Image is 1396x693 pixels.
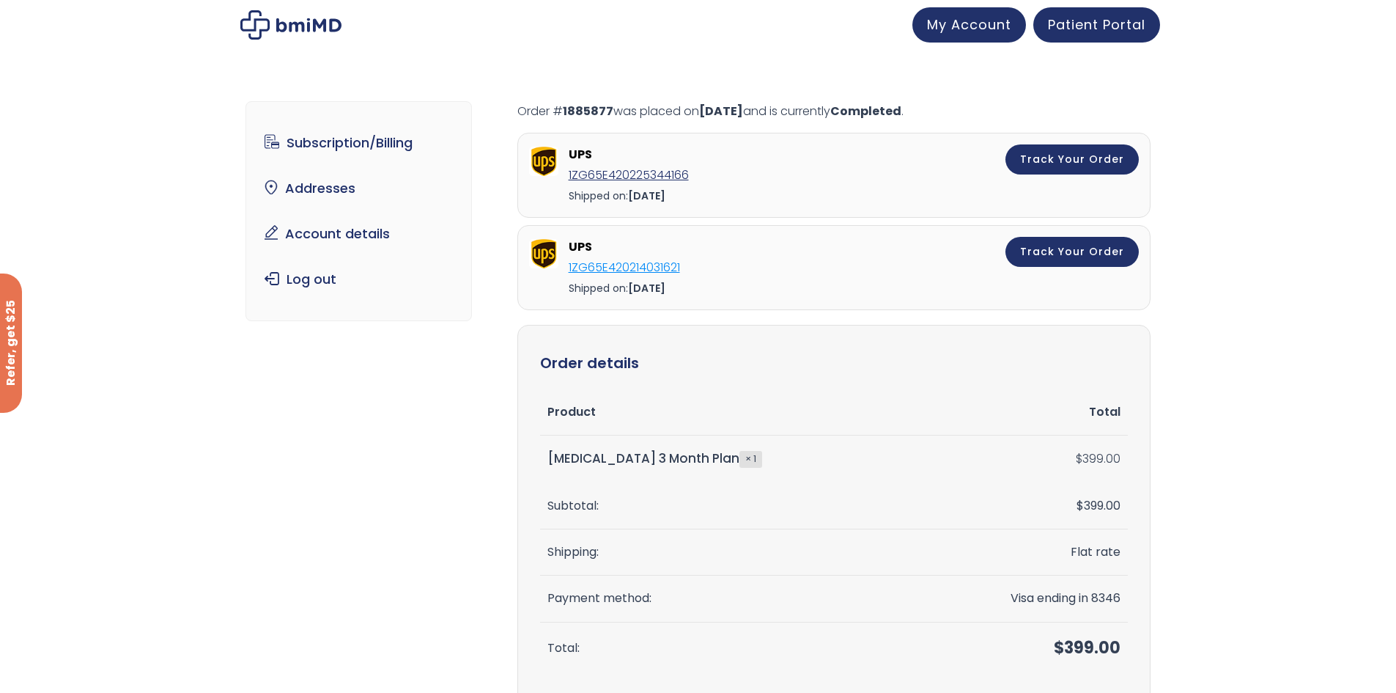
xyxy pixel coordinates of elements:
[240,10,341,40] img: My account
[517,101,1151,122] p: Order # was placed on and is currently .
[1076,450,1120,467] bdi: 399.00
[699,103,743,120] mark: [DATE]
[927,15,1011,34] span: My Account
[245,101,472,321] nav: Account pages
[569,278,843,298] div: Shipped on:
[1054,637,1120,659] span: 399.00
[569,259,680,276] a: 1ZG65E420214031621
[540,529,921,576] th: Shipping:
[569,186,843,206] div: Shipped on:
[1076,450,1082,467] span: $
[540,389,921,436] th: Product
[257,219,460,249] a: Account details
[257,173,460,204] a: Addresses
[920,389,1127,436] th: Total
[540,436,921,483] td: [MEDICAL_DATA] 3 Month Plan
[1076,497,1084,514] span: $
[920,529,1127,576] td: Flat rate
[540,576,921,622] th: Payment method:
[257,264,460,295] a: Log out
[569,144,840,165] strong: UPS
[563,103,613,120] mark: 1885877
[540,623,921,675] th: Total:
[920,576,1127,622] td: Visa ending in 8346
[628,188,665,203] strong: [DATE]
[1048,15,1145,34] span: Patient Portal
[912,7,1026,43] a: My Account
[830,103,901,120] mark: Completed
[628,281,665,296] strong: [DATE]
[529,239,558,268] img: ups.png
[569,166,689,183] a: 1ZG65E420225344166
[257,128,460,158] a: Subscription/Billing
[529,147,558,176] img: ups.png
[540,483,921,529] th: Subtotal:
[569,237,840,257] strong: UPS
[1005,144,1139,175] a: Track Your Order
[1054,637,1064,659] span: $
[1076,497,1120,514] span: 399.00
[540,348,1128,378] h2: Order details
[1033,7,1160,43] a: Patient Portal
[1005,237,1139,267] a: Track Your Order
[739,451,762,467] strong: × 1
